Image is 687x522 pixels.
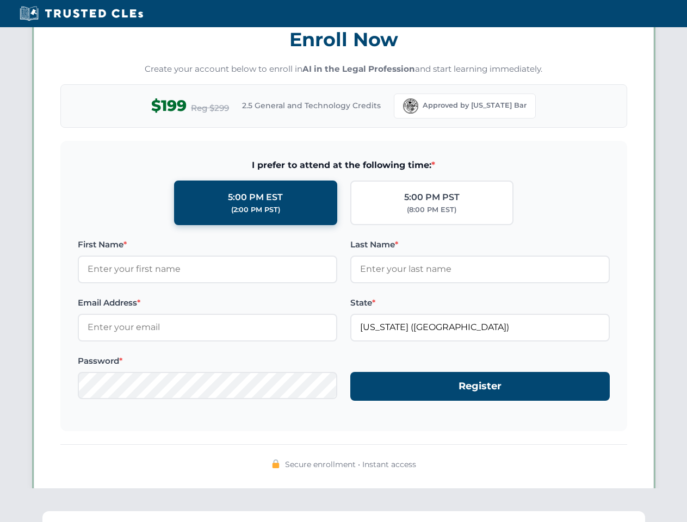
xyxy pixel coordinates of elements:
[60,22,627,57] h3: Enroll Now
[78,314,337,341] input: Enter your email
[271,459,280,468] img: 🔒
[78,256,337,283] input: Enter your first name
[60,63,627,76] p: Create your account below to enroll in and start learning immediately.
[16,5,146,22] img: Trusted CLEs
[78,296,337,309] label: Email Address
[350,314,610,341] input: Florida (FL)
[403,98,418,114] img: Florida Bar
[423,100,527,111] span: Approved by [US_STATE] Bar
[404,190,460,204] div: 5:00 PM PST
[350,296,610,309] label: State
[191,102,229,115] span: Reg $299
[350,372,610,401] button: Register
[285,458,416,470] span: Secure enrollment • Instant access
[78,158,610,172] span: I prefer to attend at the following time:
[231,204,280,215] div: (2:00 PM PST)
[151,94,187,118] span: $199
[350,238,610,251] label: Last Name
[350,256,610,283] input: Enter your last name
[302,64,415,74] strong: AI in the Legal Profession
[78,238,337,251] label: First Name
[78,355,337,368] label: Password
[407,204,456,215] div: (8:00 PM EST)
[242,100,381,111] span: 2.5 General and Technology Credits
[228,190,283,204] div: 5:00 PM EST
